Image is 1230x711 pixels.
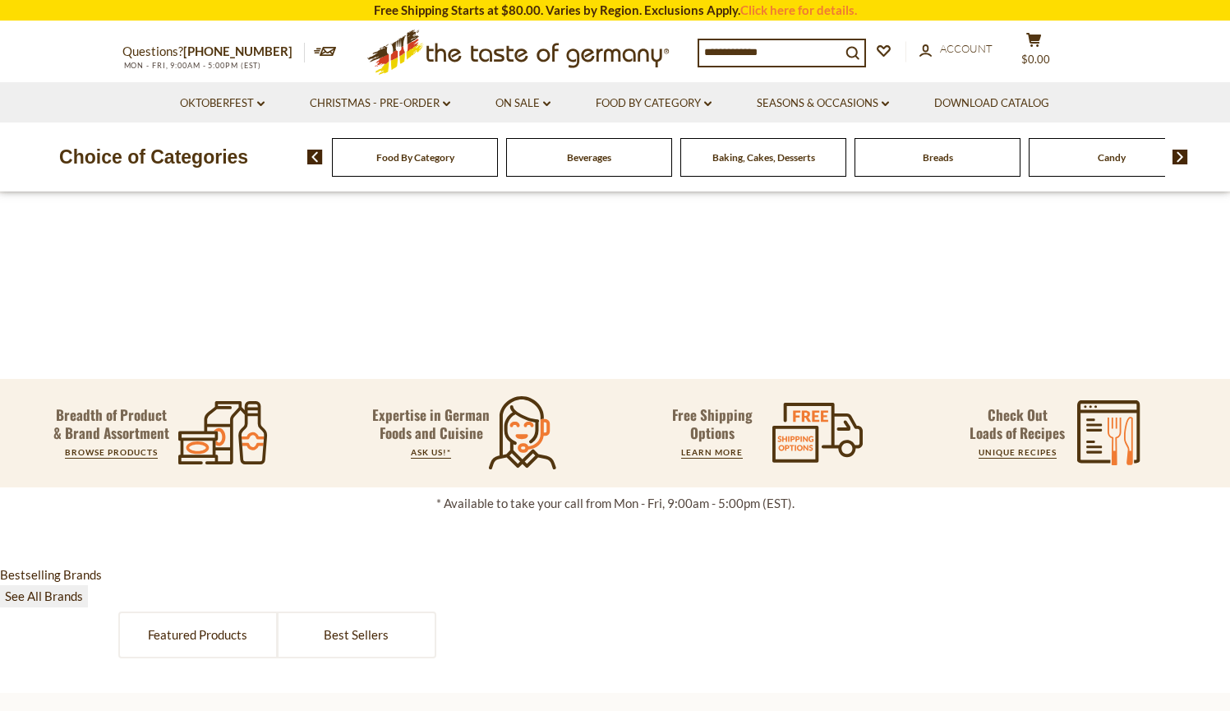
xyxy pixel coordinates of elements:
a: Food By Category [596,95,712,113]
a: Candy [1098,151,1126,164]
a: Account [919,40,993,58]
a: Click here for details. [740,2,857,17]
a: Breads [923,151,953,164]
a: Seasons & Occasions [757,95,889,113]
a: Christmas - PRE-ORDER [310,95,450,113]
a: UNIQUE RECIPES [979,447,1057,457]
a: Oktoberfest [180,95,265,113]
p: Free Shipping Options [658,406,767,442]
a: LEARN MORE [681,447,743,457]
a: BROWSE PRODUCTS [65,447,158,457]
a: Featured Products [120,613,276,657]
a: ASK US!* [411,447,451,457]
span: MON - FRI, 9:00AM - 5:00PM (EST) [122,61,262,70]
p: Questions? [122,41,305,62]
a: Beverages [567,151,611,164]
a: [PHONE_NUMBER] [183,44,293,58]
a: Baking, Cakes, Desserts [712,151,815,164]
span: Account [940,42,993,55]
a: Food By Category [376,151,454,164]
p: Expertise in German Foods and Cuisine [372,406,491,442]
p: Check Out Loads of Recipes [970,406,1065,442]
span: $0.00 [1021,53,1050,66]
img: previous arrow [307,150,323,164]
button: $0.00 [1010,32,1059,73]
a: On Sale [495,95,551,113]
img: next arrow [1172,150,1188,164]
a: Best Sellers [279,613,435,657]
p: Breadth of Product & Brand Assortment [53,406,169,442]
a: Download Catalog [934,95,1049,113]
